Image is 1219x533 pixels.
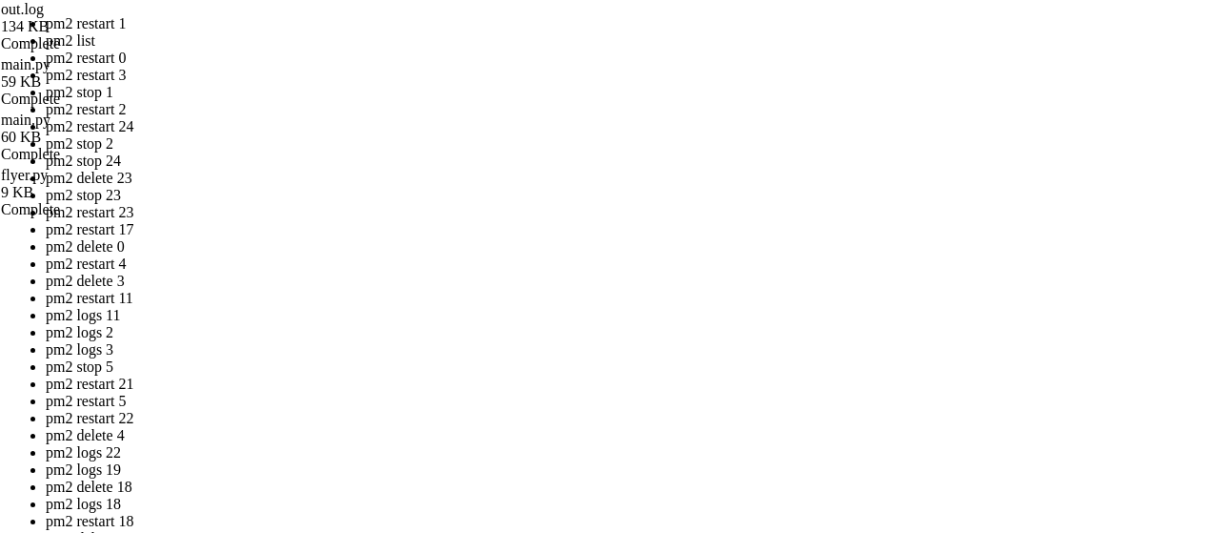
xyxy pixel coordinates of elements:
[8,247,972,263] x-row: 207 updates can be applied immediately.
[1,167,48,183] span: flyer.py
[1,91,191,108] div: Complete
[1,112,191,146] span: main.py
[8,183,972,199] x-row: [URL][DOMAIN_NAME]
[8,278,972,295] x-row: To see these additional updates run: apt list --upgradable
[8,390,972,406] x-row: root@bizarresmash:~# pm
[8,55,972,72] x-row: System load: 0.01 Processes: 114
[1,73,191,91] div: 59 KB
[8,215,972,231] x-row: Expanded Security Maintenance for Applications is not enabled.
[8,72,972,88] x-row: Usage of /: 40.0% of 29.44GB Users logged in: 1
[1,56,191,91] span: main.py
[193,390,201,406] div: (23, 24)
[1,184,191,201] div: 9 KB
[1,129,191,146] div: 60 KB
[8,88,972,104] x-row: Memory usage: 48% IPv4 address for ens3: [TECHNICAL_ID]
[1,1,191,35] span: out.log
[8,135,972,152] x-row: * Strictly confined Kubernetes makes edge and IoT secure. Learn how MicroK8s
[1,146,191,163] div: Complete
[1,56,50,72] span: main.py
[1,18,191,35] div: 134 KB
[8,311,972,327] x-row: Enable ESM Apps to receive additional future security updates.
[8,326,972,342] x-row: See [URL][DOMAIN_NAME] or run: sudo pro status
[1,112,50,128] span: main.py
[1,167,191,201] span: flyer.py
[8,375,972,391] x-row: Last login: [DATE] from [TECHNICAL_ID]
[1,201,191,218] div: Complete
[1,1,44,17] span: out.log
[8,103,972,119] x-row: Swap usage: 0% IPv6 address for ens3: [TECHNICAL_ID]
[8,263,972,279] x-row: 113 of these updates are standard security updates.
[8,151,972,167] x-row: just raised the bar for easy, resilient and secure K8s cluster deployment.
[1,35,191,52] div: Complete
[8,24,972,40] x-row: System information as of [DATE]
